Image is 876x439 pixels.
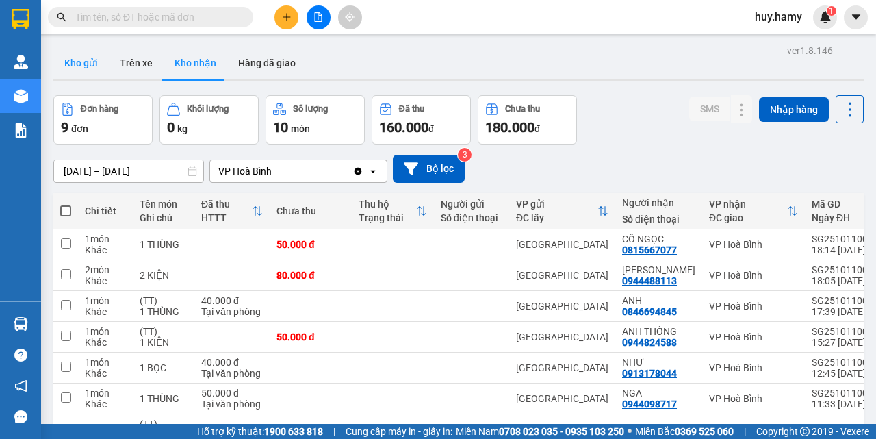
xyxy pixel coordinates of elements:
[359,212,416,223] div: Trạng thái
[622,388,695,399] div: NGA
[6,86,159,108] b: GỬI : VP Hoà Bình
[227,47,307,79] button: Hàng đã giao
[14,55,28,69] img: warehouse-icon
[14,317,28,331] img: warehouse-icon
[622,368,677,379] div: 0913178044
[850,11,862,23] span: caret-down
[709,270,798,281] div: VP Hoà Bình
[844,5,868,29] button: caret-down
[622,275,677,286] div: 0944488113
[534,123,540,134] span: đ
[333,424,335,439] span: |
[293,104,328,114] div: Số lượng
[177,123,188,134] span: kg
[516,239,608,250] div: [GEOGRAPHIC_DATA]
[689,97,730,121] button: SMS
[159,95,259,145] button: Khối lượng0kg
[14,410,27,423] span: message
[194,193,270,229] th: Toggle SortBy
[85,399,126,410] div: Khác
[140,306,188,317] div: 1 THÙNG
[85,388,126,399] div: 1 món
[516,393,608,404] div: [GEOGRAPHIC_DATA]
[516,362,608,373] div: [GEOGRAPHIC_DATA]
[53,95,153,145] button: Đơn hàng9đơn
[79,33,90,44] span: environment
[313,12,323,22] span: file-add
[14,349,27,362] span: question-circle
[352,166,363,177] svg: Clear value
[744,424,746,439] span: |
[201,199,252,210] div: Đã thu
[307,5,331,29] button: file-add
[276,239,345,250] div: 50.000 đ
[85,357,126,368] div: 1 món
[14,89,28,103] img: warehouse-icon
[622,197,695,208] div: Người nhận
[57,12,66,22] span: search
[109,47,164,79] button: Trên xe
[441,212,502,223] div: Số điện thoại
[485,119,534,136] span: 180.000
[516,212,597,223] div: ĐC lấy
[812,199,868,210] div: Mã GD
[276,331,345,342] div: 50.000 đ
[85,306,126,317] div: Khác
[709,239,798,250] div: VP Hoà Bình
[201,399,263,410] div: Tại văn phòng
[273,119,288,136] span: 10
[499,426,624,437] strong: 0708 023 035 - 0935 103 250
[201,357,263,368] div: 40.000 đ
[393,155,465,183] button: Bộ lọc
[709,331,798,342] div: VP Hoà Bình
[201,295,263,306] div: 40.000 đ
[140,326,188,337] div: (TT)
[201,306,263,317] div: Tại văn phòng
[201,368,263,379] div: Tại văn phòng
[759,97,829,122] button: Nhập hàng
[14,123,28,138] img: solution-icon
[622,399,677,410] div: 0944098717
[829,6,834,16] span: 1
[140,418,188,429] div: (TT)
[85,424,126,435] div: 1 món
[368,166,378,177] svg: open
[79,9,182,26] b: Nhà Xe Hà My
[85,244,126,255] div: Khác
[516,270,608,281] div: [GEOGRAPHIC_DATA]
[274,5,298,29] button: plus
[622,264,695,275] div: CÁT TƯỜNG
[291,123,310,134] span: món
[478,95,577,145] button: Chưa thu180.000đ
[85,326,126,337] div: 1 món
[709,301,798,312] div: VP Hoà Bình
[702,193,805,229] th: Toggle SortBy
[54,160,203,182] input: Select a date range.
[622,326,695,337] div: ANH THỐNG
[635,424,734,439] span: Miền Bắc
[140,239,188,250] div: 1 THÙNG
[622,357,695,368] div: NHƯ
[509,193,615,229] th: Toggle SortBy
[622,244,677,255] div: 0815667077
[53,47,109,79] button: Kho gửi
[827,6,836,16] sup: 1
[276,205,345,216] div: Chưa thu
[352,193,434,229] th: Toggle SortBy
[85,264,126,275] div: 2 món
[709,393,798,404] div: VP Hoà Bình
[282,12,292,22] span: plus
[675,426,734,437] strong: 0369 525 060
[6,47,261,64] li: 0946 508 595
[622,337,677,348] div: 0944824588
[622,306,677,317] div: 0846694845
[458,148,472,162] sup: 3
[266,95,365,145] button: Số lượng10món
[85,205,126,216] div: Chi tiết
[164,47,227,79] button: Kho nhận
[85,275,126,286] div: Khác
[79,50,90,61] span: phone
[628,429,632,434] span: ⚪️
[273,164,274,178] input: Selected VP Hoà Bình.
[516,199,597,210] div: VP gửi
